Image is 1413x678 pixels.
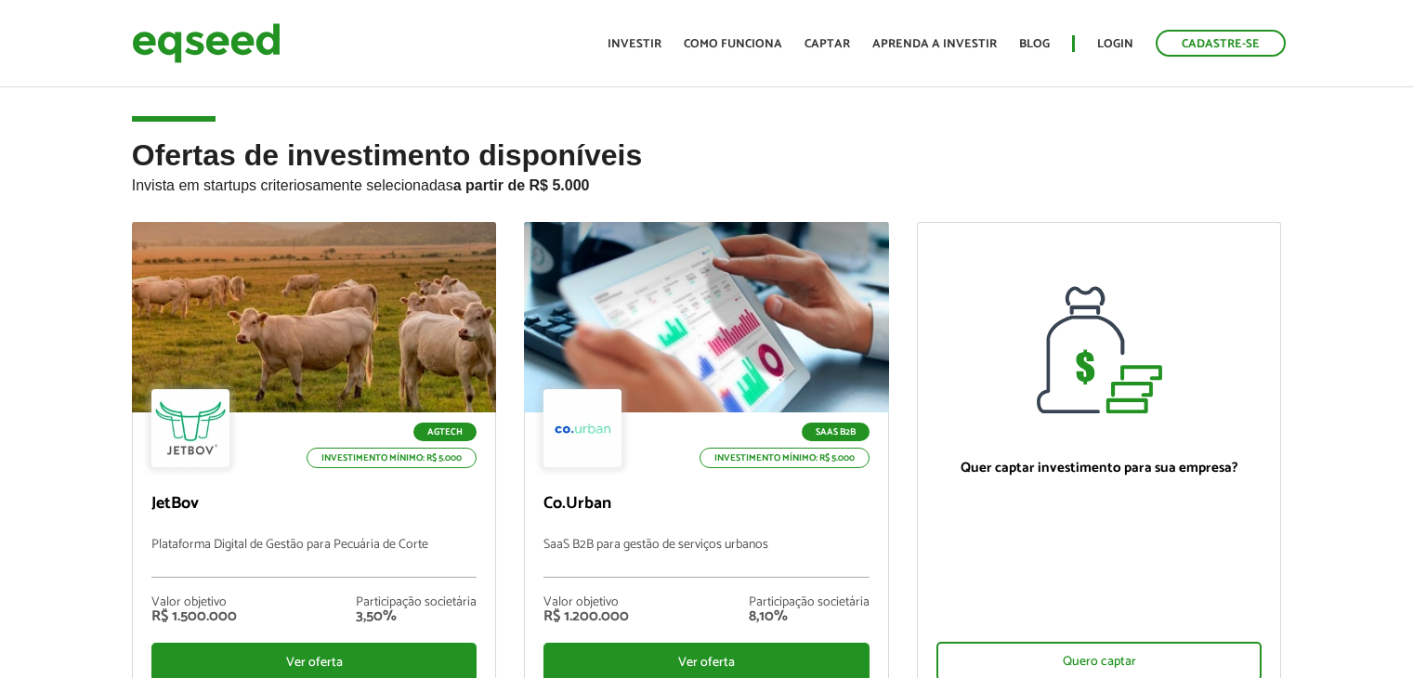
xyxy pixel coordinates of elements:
div: Participação societária [356,596,477,609]
p: Invista em startups criteriosamente selecionadas [132,172,1282,194]
div: R$ 1.500.000 [151,609,237,624]
p: Plataforma Digital de Gestão para Pecuária de Corte [151,538,478,578]
div: Participação societária [749,596,870,609]
p: SaaS B2B para gestão de serviços urbanos [543,538,870,578]
h2: Ofertas de investimento disponíveis [132,139,1282,222]
div: R$ 1.200.000 [543,609,629,624]
p: JetBov [151,494,478,515]
a: Como funciona [684,38,782,50]
p: Agtech [413,423,477,441]
a: Aprenda a investir [872,38,997,50]
p: Quer captar investimento para sua empresa? [936,460,1263,476]
a: Investir [608,38,661,50]
a: Cadastre-se [1156,30,1286,57]
div: Valor objetivo [151,596,237,609]
div: 8,10% [749,609,870,624]
p: Investimento mínimo: R$ 5.000 [307,448,477,468]
div: Valor objetivo [543,596,629,609]
a: Captar [805,38,850,50]
img: EqSeed [132,19,281,68]
p: Co.Urban [543,494,870,515]
p: Investimento mínimo: R$ 5.000 [700,448,870,468]
p: SaaS B2B [802,423,870,441]
strong: a partir de R$ 5.000 [453,177,590,193]
div: 3,50% [356,609,477,624]
a: Login [1097,38,1133,50]
a: Blog [1019,38,1050,50]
